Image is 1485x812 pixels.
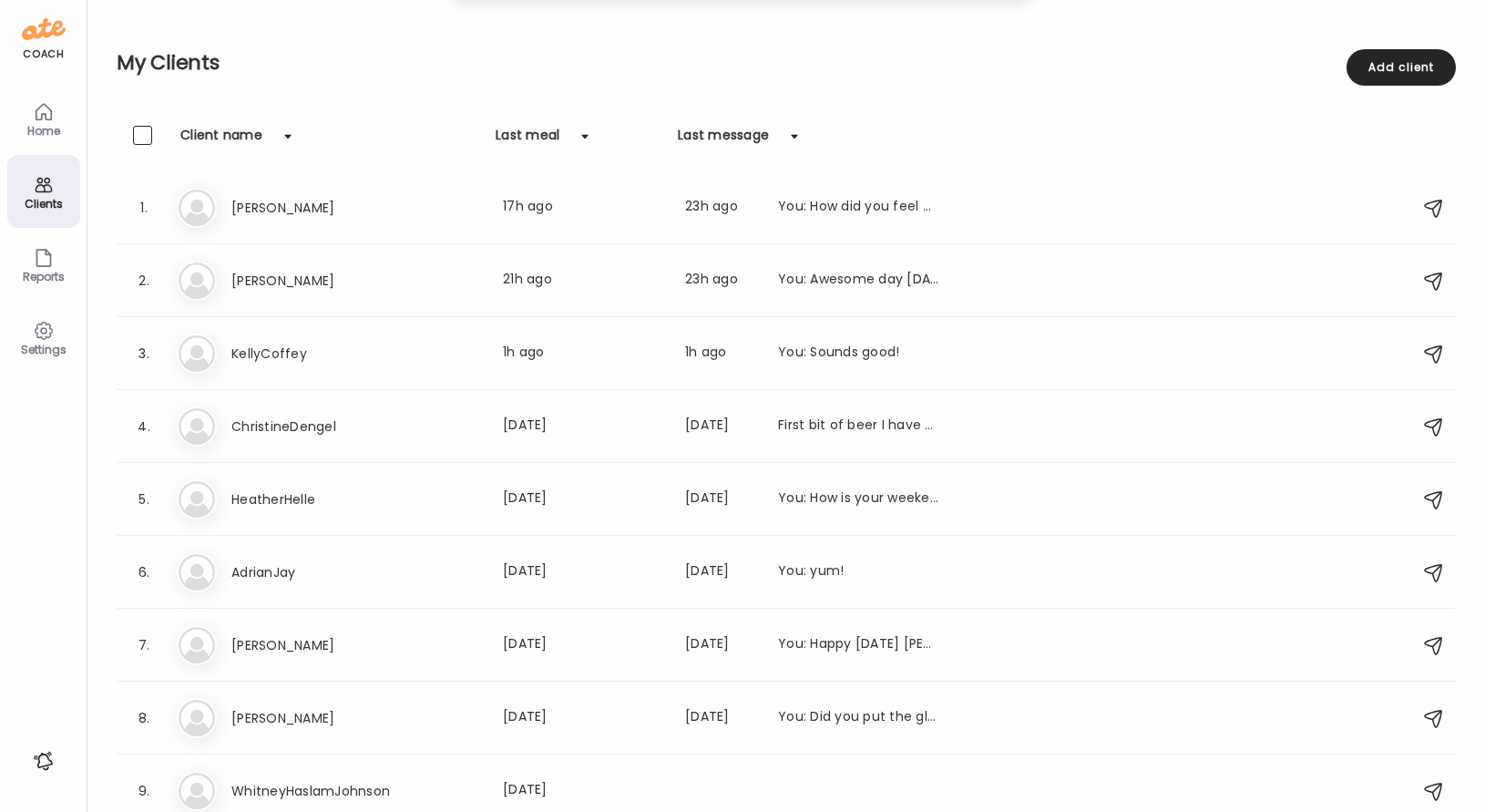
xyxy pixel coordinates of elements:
div: [DATE] [685,561,756,583]
div: 17h ago [503,197,663,219]
img: ate [22,15,66,44]
div: 7. [133,634,155,656]
div: [DATE] [503,561,663,583]
div: [DATE] [503,488,663,510]
div: [DATE] [685,488,756,510]
div: You: Did you put the glucose monitor on? [778,707,938,729]
div: Home [11,125,77,137]
div: 21h ago [503,270,663,292]
div: First bit of beer I have had in a very long time but the ginger was intriguing and actually was j... [778,416,938,437]
div: [DATE] [503,416,663,437]
h3: [PERSON_NAME] [231,707,392,729]
div: 2. [133,270,155,292]
h3: [PERSON_NAME] [231,197,392,219]
div: You: yum! [778,561,938,583]
div: Last message [678,126,769,155]
div: Add client [1347,49,1456,86]
div: 8. [133,707,155,729]
div: 1h ago [503,343,663,365]
div: [DATE] [503,707,663,729]
div: 6. [133,561,155,583]
div: Clients [11,198,77,210]
div: [DATE] [685,634,756,656]
div: You: How is your weekend going? [778,488,938,510]
h3: WhitneyHaslamJohnson [231,780,392,802]
div: 23h ago [685,197,756,219]
h3: AdrianJay [231,561,392,583]
h3: KellyCoffey [231,343,392,365]
div: You: Awesome day [DATE]! Let's do it again! [778,270,938,292]
div: You: How did you feel after this raw spinach in terms of gas/bloating? [778,197,938,219]
div: 9. [133,780,155,802]
div: coach [23,46,64,62]
h3: [PERSON_NAME] [231,270,392,292]
h2: My Clients [117,49,1456,77]
div: 23h ago [685,270,756,292]
div: Client name [180,126,262,155]
div: You: Sounds good! [778,343,938,365]
div: Reports [11,271,77,283]
div: Last meal [496,126,559,155]
h3: ChristineDengel [231,416,392,437]
h3: HeatherHelle [231,488,392,510]
div: 4. [133,416,155,437]
div: Settings [11,344,77,355]
div: [DATE] [685,416,756,437]
h3: [PERSON_NAME] [231,634,392,656]
div: 3. [133,343,155,365]
div: 1h ago [685,343,756,365]
div: [DATE] [685,707,756,729]
div: 1. [133,197,155,219]
div: [DATE] [503,634,663,656]
div: [DATE] [503,780,663,802]
div: 5. [133,488,155,510]
div: You: Happy [DATE] [PERSON_NAME]. I hope you had a great week! Do you have any weekend events or d... [778,634,938,656]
